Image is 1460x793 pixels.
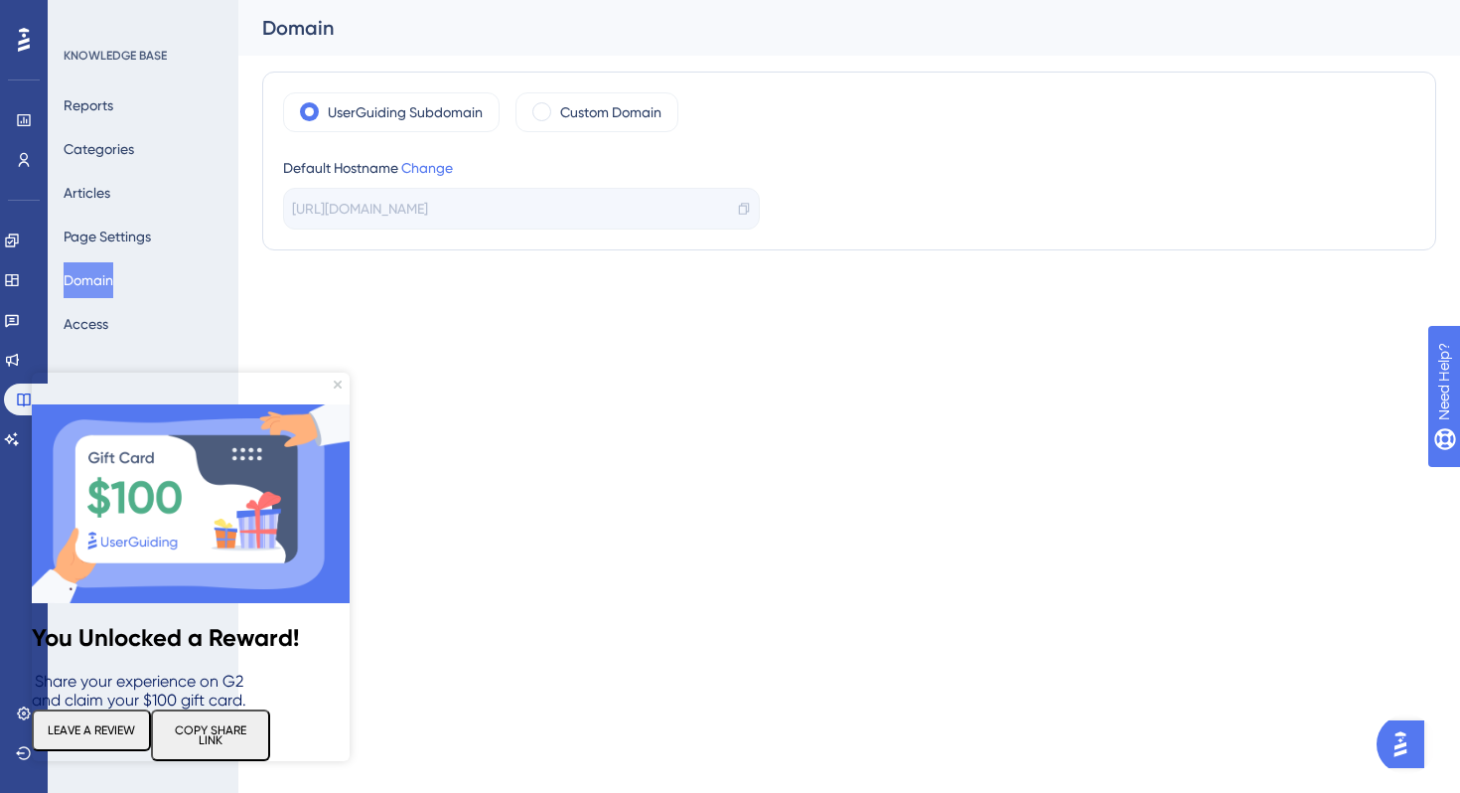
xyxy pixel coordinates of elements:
[283,156,760,180] div: Default Hostname
[401,160,453,176] a: Change
[64,219,151,254] button: Page Settings
[64,262,113,298] button: Domain
[302,8,310,16] div: Close Preview
[560,100,661,124] label: Custom Domain
[3,299,212,318] span: Share your experience on G2
[262,14,1387,42] div: Domain
[47,5,124,29] span: Need Help?
[64,175,110,211] button: Articles
[328,100,483,124] label: UserGuiding Subdomain
[292,197,428,221] span: [URL][DOMAIN_NAME]
[64,131,134,167] button: Categories
[64,87,113,123] button: Reports
[64,306,108,342] button: Access
[64,48,167,64] div: KNOWLEDGE BASE
[119,337,238,389] button: COPY SHARE LINK
[1377,714,1436,774] iframe: UserGuiding AI Assistant Launcher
